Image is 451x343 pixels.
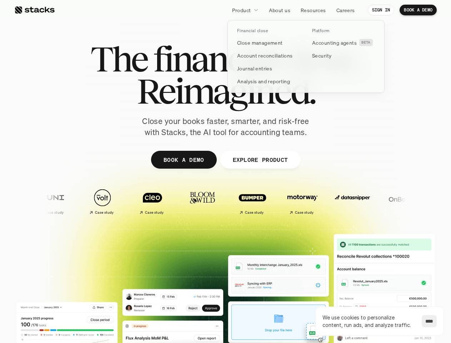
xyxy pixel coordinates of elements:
[84,136,116,141] a: Privacy Policy
[233,75,304,88] a: Analysis and reporting
[151,151,216,169] a: BOOK A DEMO
[95,210,114,215] h2: Case study
[145,210,164,215] h2: Case study
[237,39,283,46] p: Close management
[312,39,357,46] p: Accounting agents
[372,8,390,13] p: SIGN IN
[312,28,330,33] p: Platform
[404,8,432,13] p: BOOK A DEMO
[220,151,300,169] a: EXPLORE PRODUCT
[322,314,415,329] p: We use cookies to personalize content, run ads, and analyze traffic.
[400,5,437,15] a: BOOK A DEMO
[237,65,272,72] p: Journal entries
[295,210,314,215] h2: Case study
[163,154,204,165] p: BOOK A DEMO
[269,6,290,14] p: About us
[279,185,326,218] a: Case study
[308,49,379,62] a: Security
[129,185,176,218] a: Case study
[232,6,251,14] p: Product
[361,40,371,45] h2: BETA
[153,43,276,75] span: financial
[265,4,295,16] a: About us
[45,210,64,215] h2: Case study
[308,36,379,49] a: Accounting agentsBETA
[79,185,126,218] a: Case study
[368,5,395,15] a: SIGN IN
[301,6,326,14] p: Resources
[237,52,293,59] p: Account reconciliations
[233,49,304,62] a: Account reconciliations
[237,28,268,33] p: Financial close
[136,75,315,107] span: Reimagined.
[229,185,276,218] a: Case study
[245,210,264,215] h2: Case study
[312,52,331,59] p: Security
[237,78,290,85] p: Analysis and reporting
[332,4,359,16] a: Careers
[233,36,304,49] a: Close management
[90,43,147,75] span: The
[296,4,330,16] a: Resources
[232,154,288,165] p: EXPLORE PRODUCT
[136,116,315,138] p: Close your books faster, smarter, and risk-free with Stacks, the AI tool for accounting teams.
[29,185,76,218] a: Case study
[336,6,355,14] p: Careers
[233,62,304,75] a: Journal entries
